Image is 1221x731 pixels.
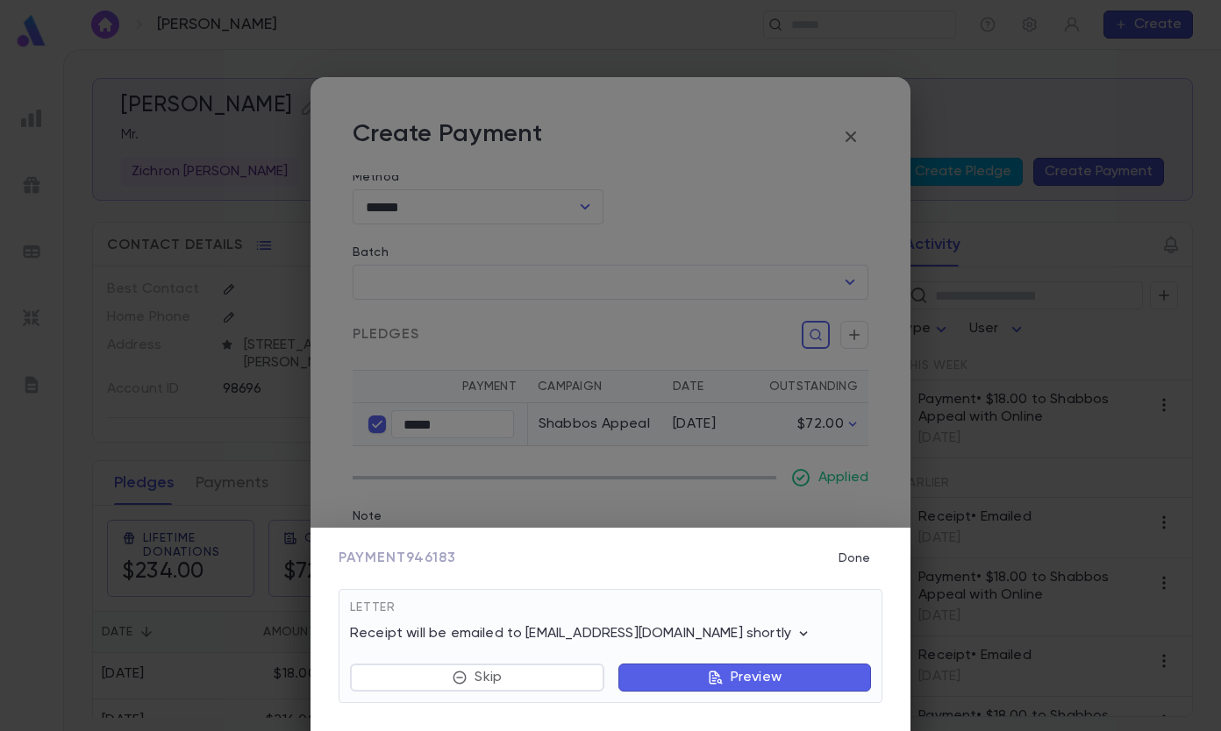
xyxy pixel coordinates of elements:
button: Done [826,542,882,575]
p: Skip [475,669,502,686]
button: Skip [350,664,604,692]
p: Preview [731,669,782,686]
span: Payment 946183 [339,550,456,567]
div: Letter [350,600,871,625]
p: Receipt will be emailed to [EMAIL_ADDRESS][DOMAIN_NAME] shortly [350,625,812,642]
button: Preview [618,664,871,692]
